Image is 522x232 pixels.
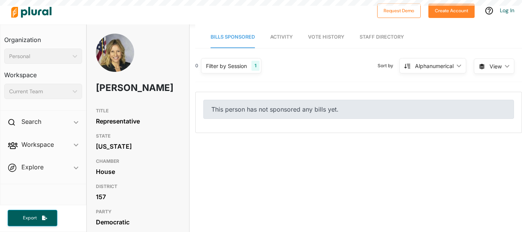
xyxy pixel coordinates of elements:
[96,34,134,87] img: Headshot of Melissa Shusterman
[96,166,180,177] div: House
[4,29,82,45] h3: Organization
[308,26,344,48] a: Vote History
[377,6,421,14] a: Request Demo
[9,88,70,96] div: Current Team
[4,64,82,81] h3: Workspace
[96,191,180,203] div: 157
[377,3,421,18] button: Request Demo
[96,216,180,228] div: Democratic
[96,141,180,152] div: [US_STATE]
[378,62,399,69] span: Sort by
[96,157,180,166] h3: CHAMBER
[8,210,57,226] button: Export
[96,106,180,115] h3: TITLE
[270,26,293,48] a: Activity
[195,62,198,69] div: 0
[96,131,180,141] h3: STATE
[308,34,344,40] span: Vote History
[21,117,41,126] h2: Search
[490,62,502,70] span: View
[270,34,293,40] span: Activity
[211,34,255,40] span: Bills Sponsored
[428,6,475,14] a: Create Account
[251,61,259,71] div: 1
[9,52,70,60] div: Personal
[96,182,180,191] h3: DISTRICT
[360,26,404,48] a: Staff Directory
[428,3,475,18] button: Create Account
[96,76,146,99] h1: [PERSON_NAME]
[96,207,180,216] h3: PARTY
[203,100,514,119] div: This person has not sponsored any bills yet.
[500,7,514,14] a: Log In
[206,62,247,70] div: Filter by Session
[415,62,454,70] div: Alphanumerical
[18,215,42,221] span: Export
[96,115,180,127] div: Representative
[211,26,255,48] a: Bills Sponsored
